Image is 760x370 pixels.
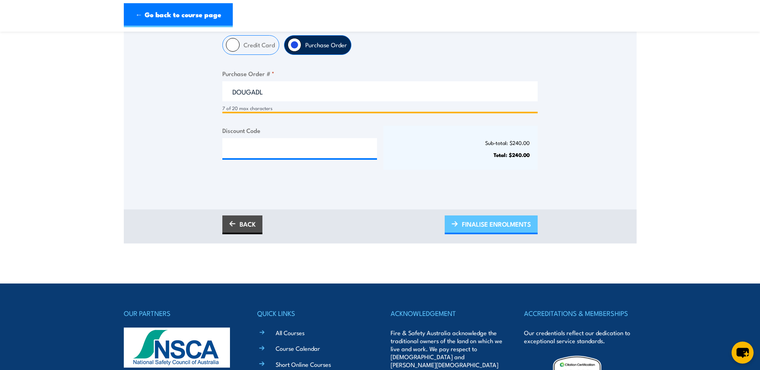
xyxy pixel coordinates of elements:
[391,140,530,146] p: Sub-total: $240.00
[222,126,377,135] label: Discount Code
[391,308,503,319] h4: ACKNOWLEDGEMENT
[124,3,233,27] a: ← Go back to course page
[301,36,351,54] label: Purchase Order
[524,308,636,319] h4: ACCREDITATIONS & MEMBERSHIPS
[222,105,538,112] div: 7 of 20 max characters
[124,328,230,368] img: nsca-logo-footer
[445,215,538,234] a: FINALISE ENROLMENTS
[524,329,636,345] p: Our credentials reflect our dedication to exceptional service standards.
[276,344,320,352] a: Course Calendar
[257,308,369,319] h4: QUICK LINKS
[462,213,531,235] span: FINALISE ENROLMENTS
[276,360,331,368] a: Short Online Courses
[222,215,262,234] a: BACK
[240,36,279,54] label: Credit Card
[732,342,754,364] button: chat-button
[494,151,530,159] strong: Total: $240.00
[124,308,236,319] h4: OUR PARTNERS
[276,328,304,337] a: All Courses
[222,69,538,78] label: Purchase Order #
